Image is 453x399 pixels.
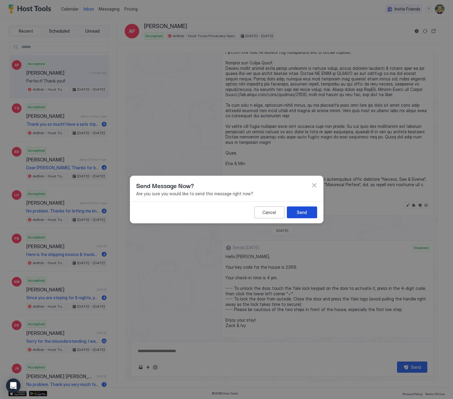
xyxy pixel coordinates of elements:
div: Cancel [262,209,276,216]
span: Send Message Now? [136,181,194,190]
button: Send [287,206,317,218]
span: Are you sure you would like to send this message right now? [136,191,317,196]
div: Send [297,209,307,216]
div: Open Intercom Messenger [6,378,21,393]
button: Cancel [254,206,284,218]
